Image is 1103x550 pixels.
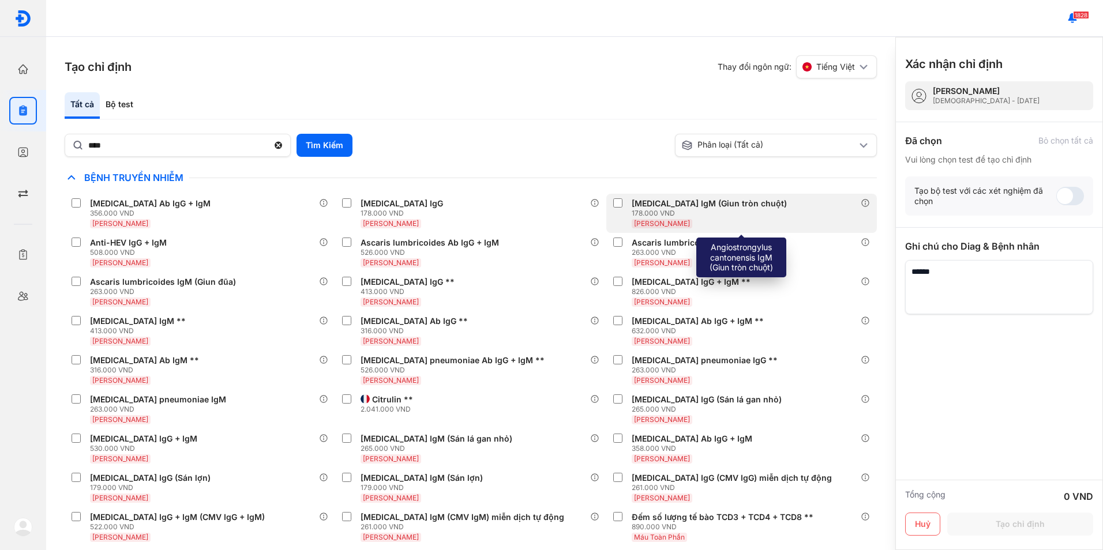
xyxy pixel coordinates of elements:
div: Phân loại (Tất cả) [681,140,857,151]
div: [MEDICAL_DATA] IgM (CMV IgM) miễn dịch tự động [361,512,564,522]
div: 526.000 VND [361,248,504,257]
div: [PERSON_NAME] [933,86,1040,96]
span: [PERSON_NAME] [92,415,148,424]
button: Tìm Kiếm [297,134,352,157]
div: 0 VND [1064,489,1093,503]
div: [MEDICAL_DATA] Ab IgG + IgM [90,198,211,209]
h3: Tạo chỉ định [65,59,132,75]
div: 890.000 VND [632,522,818,532]
div: [MEDICAL_DATA] pneumoniae Ab IgG + IgM ** [361,355,545,366]
span: [PERSON_NAME] [634,376,690,385]
div: [MEDICAL_DATA] IgG (CMV IgG) miễn dịch tự động [632,473,832,483]
div: 265.000 VND [632,405,786,414]
div: [MEDICAL_DATA] IgM (Sán lá gan nhỏ) [361,434,512,444]
div: [MEDICAL_DATA] IgM (Giun tròn chuột) [632,198,787,209]
div: Ascaris lumbricoides IgG (Giun đũa) [632,238,776,248]
span: [PERSON_NAME] [92,258,148,267]
div: Đếm số lượng tế bào TCD3 + TCD4 + TCD8 ** [632,512,813,522]
div: Ghi chú cho Diag & Bệnh nhân [905,239,1093,253]
div: 265.000 VND [361,444,517,453]
span: [PERSON_NAME] [634,454,690,463]
img: logo [14,10,32,27]
span: Bệnh Truyền Nhiễm [78,172,189,183]
div: [MEDICAL_DATA] pneumoniae IgM [90,394,226,405]
div: 316.000 VND [90,366,204,375]
h3: Xác nhận chỉ định [905,56,1003,72]
span: [PERSON_NAME] [363,376,419,385]
span: [PERSON_NAME] [92,297,148,306]
span: [PERSON_NAME] [363,219,419,228]
div: 179.000 VND [361,483,487,492]
span: [PERSON_NAME] [634,415,690,424]
div: Đã chọn [905,134,942,148]
span: Máu Toàn Phần [634,533,685,541]
span: 1828 [1073,11,1089,19]
div: [MEDICAL_DATA] IgG + IgM [90,434,197,444]
span: [PERSON_NAME] [634,337,690,345]
span: [PERSON_NAME] [92,337,148,345]
img: logo [14,518,32,536]
div: [MEDICAL_DATA] Ab IgG ** [361,316,468,326]
div: 413.000 VND [361,287,459,296]
span: [PERSON_NAME] [634,494,690,502]
div: 263.000 VND [90,405,231,414]
span: [PERSON_NAME] [92,376,148,385]
span: [PERSON_NAME] [92,533,148,541]
div: 508.000 VND [90,248,171,257]
div: [MEDICAL_DATA] Ab IgM ** [90,355,199,366]
div: 263.000 VND [632,248,781,257]
div: [DEMOGRAPHIC_DATA] - [DATE] [933,96,1040,106]
div: [MEDICAL_DATA] Ab IgG + IgM ** [632,316,764,326]
span: [PERSON_NAME] [92,219,148,228]
div: [MEDICAL_DATA] Ab IgG + IgM [632,434,752,444]
div: 826.000 VND [632,287,755,296]
div: 179.000 VND [90,483,215,492]
div: 526.000 VND [361,366,549,375]
div: [MEDICAL_DATA] IgG (Sán lá gan nhỏ) [632,394,782,405]
div: 316.000 VND [361,326,472,336]
span: [PERSON_NAME] [363,494,419,502]
div: Tạo bộ test với các xét nghiệm đã chọn [914,186,1056,206]
span: [PERSON_NAME] [363,297,419,306]
div: 413.000 VND [90,326,190,336]
div: 522.000 VND [90,522,269,532]
div: 530.000 VND [90,444,202,453]
span: [PERSON_NAME] [363,337,419,345]
button: Huỷ [905,513,940,536]
div: Anti-HEV IgG + IgM [90,238,167,248]
button: Tạo chỉ định [947,513,1093,536]
div: Citrulin ** [372,394,413,405]
div: Tổng cộng [905,489,946,503]
div: [MEDICAL_DATA] IgG ** [361,277,455,287]
div: [MEDICAL_DATA] IgM (Sán lợn) [361,473,483,483]
span: [PERSON_NAME] [634,258,690,267]
div: [MEDICAL_DATA] IgG + IgM ** [632,277,751,287]
div: 358.000 VND [632,444,757,453]
div: 2.041.000 VND [361,405,418,414]
div: 263.000 VND [90,287,241,296]
div: [MEDICAL_DATA] IgG [361,198,443,209]
div: 178.000 VND [361,209,448,218]
span: [PERSON_NAME] [634,297,690,306]
span: Tiếng Việt [816,62,855,72]
div: [MEDICAL_DATA] IgM ** [90,316,186,326]
div: Bỏ chọn tất cả [1038,135,1093,146]
div: [MEDICAL_DATA] IgG (Sán lợn) [90,473,211,483]
div: 632.000 VND [632,326,768,336]
div: Bộ test [100,92,139,119]
div: Tất cả [65,92,100,119]
div: 261.000 VND [632,483,836,492]
div: Thay đổi ngôn ngữ: [718,55,877,78]
span: [PERSON_NAME] [92,494,148,502]
div: Ascaris lumbricoides Ab IgG + IgM [361,238,499,248]
span: [PERSON_NAME] [92,454,148,463]
div: 261.000 VND [361,522,569,532]
div: [MEDICAL_DATA] pneumoniae IgG ** [632,355,778,366]
div: Vui lòng chọn test để tạo chỉ định [905,155,1093,165]
span: [PERSON_NAME] [363,258,419,267]
span: [PERSON_NAME] [363,533,419,541]
div: [MEDICAL_DATA] IgG + IgM (CMV IgG + IgM) [90,512,265,522]
span: [PERSON_NAME] [634,219,690,228]
div: 178.000 VND [632,209,791,218]
div: 356.000 VND [90,209,215,218]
